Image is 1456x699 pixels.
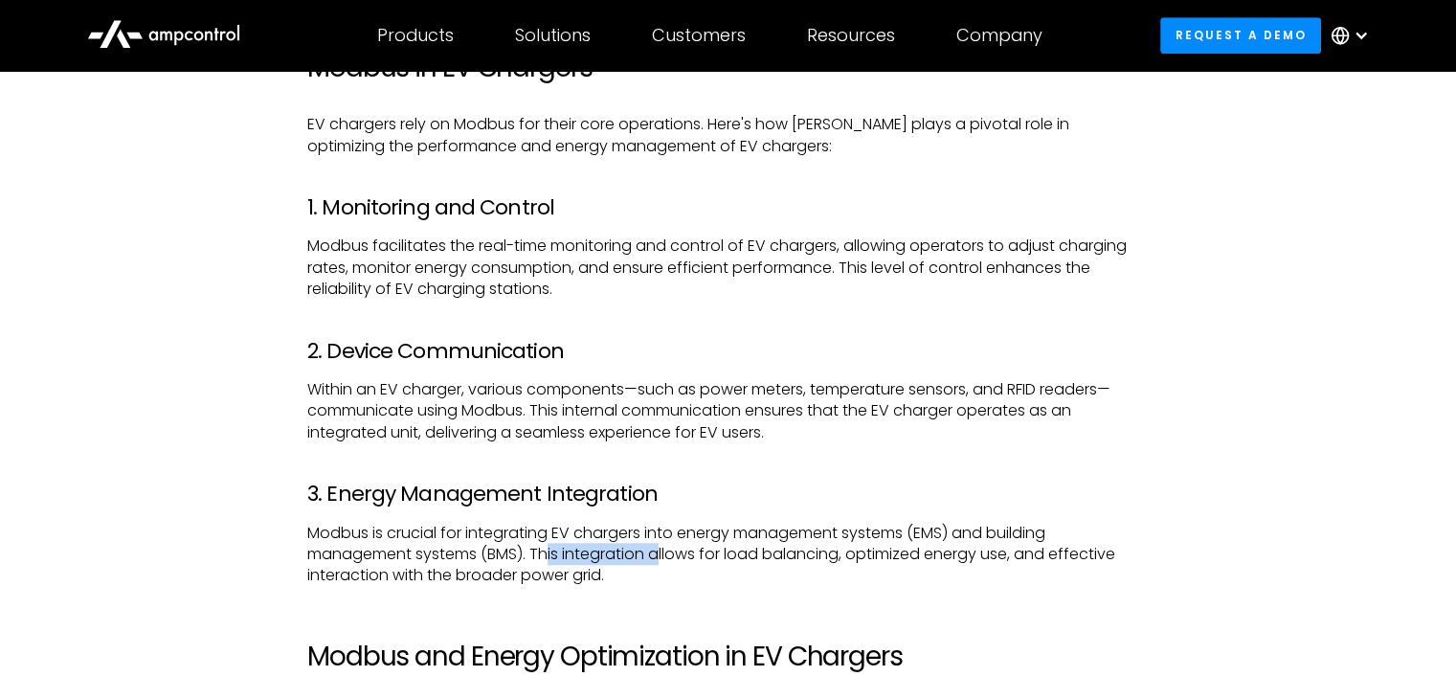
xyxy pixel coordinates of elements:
div: Resources [807,25,895,46]
h2: Modbus and Energy Optimization in EV Chargers [307,641,1149,673]
h3: 2. Device Communication [307,339,1149,364]
p: EV chargers rely on Modbus for their core operations. Here's how [PERSON_NAME] plays a pivotal ro... [307,114,1149,157]
h3: 1. Monitoring and Control [307,195,1149,220]
div: Products [377,25,454,46]
div: Company [956,25,1042,46]
h3: 3. Energy Management Integration [307,482,1149,507]
a: Request a demo [1160,17,1321,53]
div: Solutions [515,25,591,46]
p: Modbus is crucial for integrating EV chargers into energy management systems (EMS) and building m... [307,523,1149,587]
div: Customers [652,25,746,46]
p: Modbus facilitates the real-time monitoring and control of EV chargers, allowing operators to adj... [307,236,1149,300]
p: Within an EV charger, various components—such as power meters, temperature sensors, and RFID read... [307,379,1149,443]
h2: Modbus in EV Chargers [307,52,1149,84]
